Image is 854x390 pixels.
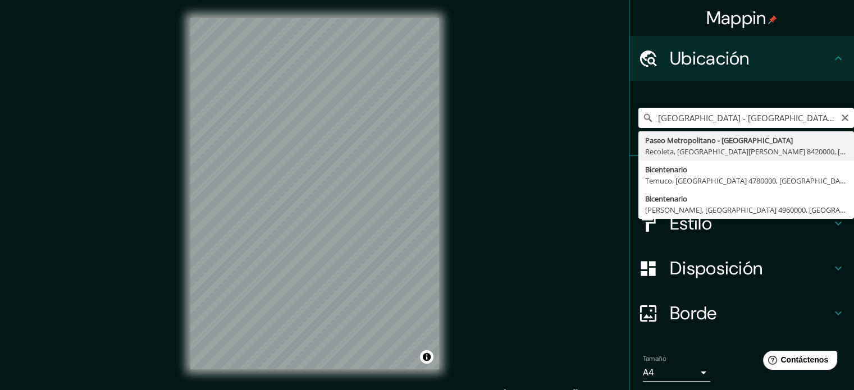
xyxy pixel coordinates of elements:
[643,366,654,378] font: A4
[670,47,750,70] font: Ubicación
[754,346,842,378] iframe: Lanzador de widgets de ayuda
[190,18,439,369] canvas: Mapa
[643,354,666,363] font: Tamaño
[670,301,717,325] font: Borde
[645,135,793,145] font: Paseo Metropolitano - [GEOGRAPHIC_DATA]
[629,291,854,336] div: Borde
[645,164,687,175] font: Bicentenario
[629,201,854,246] div: Estilo
[768,15,777,24] img: pin-icon.png
[841,112,850,122] button: Claro
[670,212,712,235] font: Estilo
[629,156,854,201] div: Patas
[629,36,854,81] div: Ubicación
[420,350,433,364] button: Activar o desactivar atribución
[629,246,854,291] div: Disposición
[643,364,710,382] div: A4
[645,194,687,204] font: Bicentenario
[645,176,851,186] font: Temuco, [GEOGRAPHIC_DATA] 4780000, [GEOGRAPHIC_DATA]
[670,256,762,280] font: Disposición
[706,6,766,30] font: Mappin
[638,108,854,128] input: Elige tu ciudad o zona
